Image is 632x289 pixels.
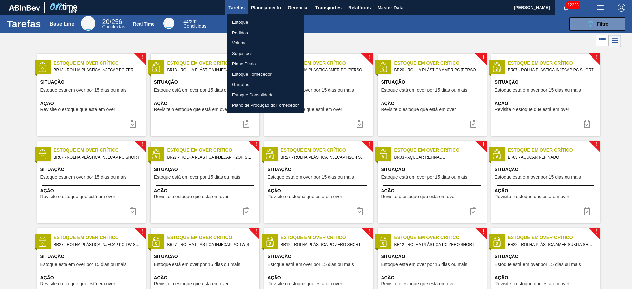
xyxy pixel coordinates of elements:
[227,69,304,80] a: Estoque Fornecedor
[227,100,304,111] a: Plano de Produção do Fornecedor
[227,59,304,69] a: Plano Diário
[227,90,304,100] a: Estoque Consolidado
[227,17,304,28] a: Estoque
[227,28,304,38] a: Pedidos
[227,48,304,59] a: Sugestões
[227,38,304,48] a: Volume
[227,79,304,90] a: Garrafas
